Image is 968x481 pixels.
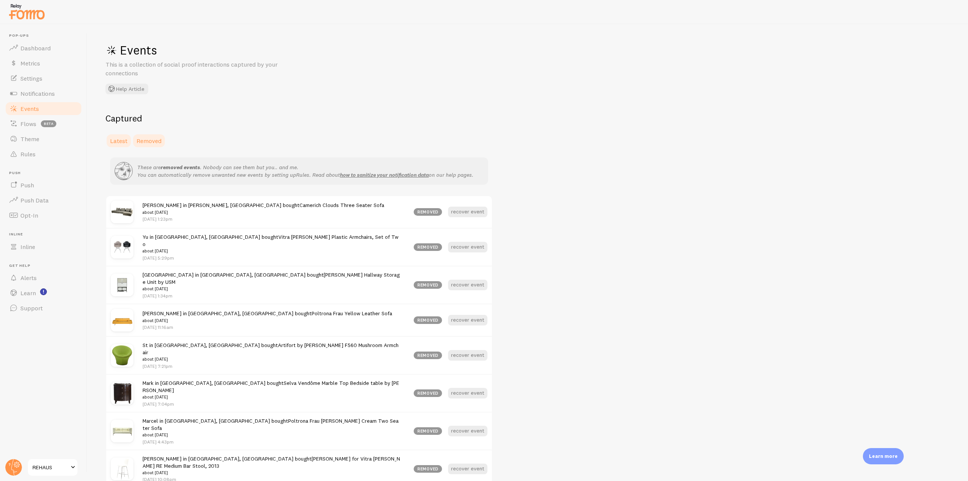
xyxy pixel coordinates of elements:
span: [PERSON_NAME] in [GEOGRAPHIC_DATA], [GEOGRAPHIC_DATA] bought [143,455,400,476]
small: about [DATE] [143,285,400,292]
div: removed [414,281,442,289]
small: about [DATE] [143,356,400,363]
span: Latest [110,137,127,145]
small: about [DATE] [143,317,392,324]
button: recover event [448,315,487,325]
a: [PERSON_NAME] for Vitra [PERSON_NAME] RE Medium Bar Stool, 2013 [143,455,400,469]
a: Poltrona Frau [PERSON_NAME] Cream Two Seater Sofa [143,417,399,431]
button: recover event [448,207,487,217]
img: aram-balchandani-hallway-storage-unit-by-usm-aram-3981799_small.png [111,274,133,296]
a: Poltrona Frau Yellow Leather Sofa [312,310,392,317]
span: Support [20,304,43,312]
span: Notifications [20,90,55,97]
span: Push Data [20,196,49,204]
a: Settings [5,71,82,86]
div: removed [414,389,442,397]
a: Latest [105,133,132,148]
a: how to sanitize your notification data [340,171,429,178]
a: Flows beta [5,116,82,131]
img: vitra-dar-eames-plastic-armchairs-set-of-two-vitra-7859598_small.png [111,236,133,258]
span: REHAUS [33,463,68,472]
span: Metrics [20,59,40,67]
img: selva-vendome-marble-top-bedside-table-by-lorenzo-bellini-335384_small.jpg [111,382,133,405]
a: Removed [132,133,166,148]
span: [PERSON_NAME] in [PERSON_NAME], [GEOGRAPHIC_DATA] bought [143,202,384,216]
p: [DATE] 5:29pm [143,255,400,261]
a: Selva Vendôme Marble Top Bedside table by [PERSON_NAME] [143,380,399,394]
a: Push [5,177,82,193]
div: removed [414,316,442,324]
button: recover event [448,388,487,398]
img: poltrona-frau-yellow-faux-leather-sofa-poltrona-frau-253829_small.png [111,309,133,332]
small: about [DATE] [143,394,400,400]
p: Learn more [869,453,898,460]
p: [DATE] 7:04pm [143,401,400,407]
a: Notifications [5,86,82,101]
span: Push [20,181,34,189]
span: Dashboard [20,44,51,52]
span: Pop-ups [9,33,82,38]
p: [DATE] 4:43pm [143,439,400,445]
div: removed [414,352,442,359]
span: Marcel in [GEOGRAPHIC_DATA], [GEOGRAPHIC_DATA] bought [143,417,400,439]
h2: Captured [105,112,493,124]
span: Alerts [20,274,37,282]
img: artifort-by-pierre-paulin-green-f560-mushroom-armchair-185150_small.jpg [111,344,133,367]
span: Rules [20,150,36,158]
span: Yu in [GEOGRAPHIC_DATA], [GEOGRAPHIC_DATA] bought [143,233,400,255]
div: removed [414,243,442,251]
button: recover event [448,426,487,436]
i: Rules [296,171,309,178]
img: jasper-morrison-for-vitra-white-hal-re-medium-bar-stool-2013-jasper-morrison-504350_small.jpg [111,458,133,480]
a: Rules [5,146,82,162]
a: Artifort by [PERSON_NAME] F560 Mushroom Armchair [143,342,399,356]
a: Learn [5,285,82,300]
a: Metrics [5,56,82,71]
p: [DATE] 7:21pm [143,363,400,369]
span: Get Help [9,263,82,268]
span: Flows [20,120,36,128]
div: removed [414,427,442,435]
button: recover event [448,350,487,361]
span: Theme [20,135,39,143]
a: Push Data [5,193,82,208]
a: Inline [5,239,82,254]
button: recover event [448,280,487,290]
span: Mark in [GEOGRAPHIC_DATA], [GEOGRAPHIC_DATA] bought [143,380,400,401]
span: Learn [20,289,36,297]
button: recover event [448,464,487,474]
small: about [DATE] [143,209,384,216]
span: Removed [137,137,161,145]
span: Events [20,105,39,112]
p: [DATE] 11:16am [143,324,392,330]
small: about [DATE] [143,431,400,438]
a: Alerts [5,270,82,285]
span: Settings [20,75,42,82]
small: about [DATE] [143,248,400,254]
small: about [DATE] [143,469,400,476]
a: Events [5,101,82,116]
button: recover event [448,242,487,252]
a: Vitra [PERSON_NAME] Plastic Armchairs, Set of Two [143,233,399,248]
div: Learn more [863,448,904,464]
a: Dashboard [5,40,82,56]
img: fomo-relay-logo-orange.svg [8,2,46,21]
span: [GEOGRAPHIC_DATA] in [GEOGRAPHIC_DATA], [GEOGRAPHIC_DATA] bought [143,271,400,293]
a: Camerich Clouds Three Seater Sofa [299,202,384,209]
a: Theme [5,131,82,146]
a: Opt-In [5,208,82,223]
h1: Events [105,42,332,58]
button: Help Article [105,84,148,94]
p: This is a collection of social proof interactions captured by your connections [105,60,287,78]
span: Push [9,171,82,176]
a: [PERSON_NAME] Hallway Storage Unit by USM [143,271,400,285]
a: Support [5,300,82,316]
span: [PERSON_NAME] in [GEOGRAPHIC_DATA], [GEOGRAPHIC_DATA] bought [143,310,392,324]
div: removed [414,208,442,216]
span: Inline [20,243,35,251]
p: [DATE] 1:23pm [143,216,384,222]
span: Opt-In [20,212,38,219]
svg: <p>Watch New Feature Tutorials!</p> [40,288,47,295]
span: St in [GEOGRAPHIC_DATA], [GEOGRAPHIC_DATA] bought [143,342,400,363]
p: These are . Nobody can see them but you.. and me. You can automatically remove unwanted new event... [137,163,473,179]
